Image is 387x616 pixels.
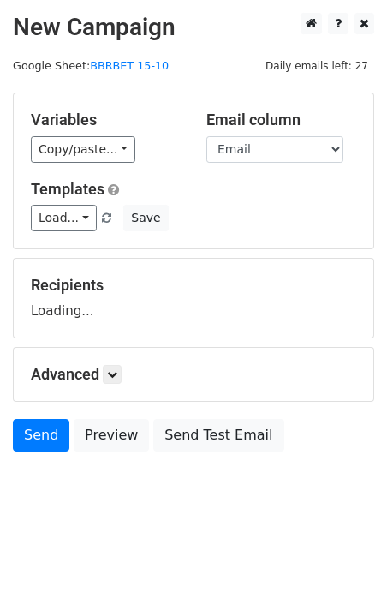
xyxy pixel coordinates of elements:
[31,205,97,231] a: Load...
[153,419,283,452] a: Send Test Email
[31,276,356,320] div: Loading...
[31,365,356,384] h5: Advanced
[13,13,374,42] h2: New Campaign
[74,419,149,452] a: Preview
[31,136,135,163] a: Copy/paste...
[259,57,374,75] span: Daily emails left: 27
[123,205,168,231] button: Save
[206,111,356,129] h5: Email column
[31,180,104,198] a: Templates
[90,59,169,72] a: BBRBET 15-10
[31,276,356,295] h5: Recipients
[13,59,169,72] small: Google Sheet:
[31,111,181,129] h5: Variables
[13,419,69,452] a: Send
[259,59,374,72] a: Daily emails left: 27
